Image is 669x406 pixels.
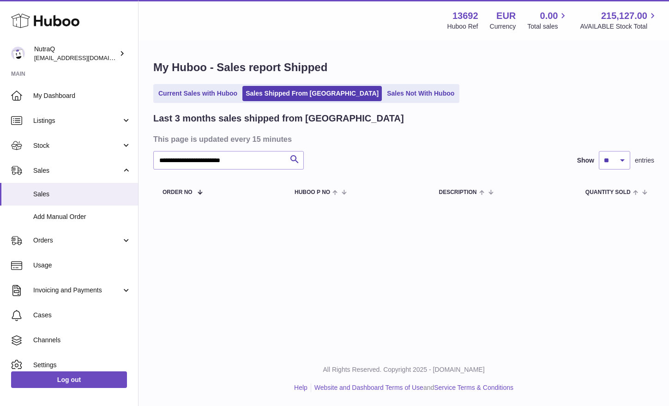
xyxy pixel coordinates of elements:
span: [EMAIL_ADDRESS][DOMAIN_NAME] [34,54,136,61]
a: 0.00 Total sales [527,10,568,31]
span: Sales [33,190,131,199]
div: NutraQ [34,45,117,62]
span: Usage [33,261,131,270]
span: Channels [33,336,131,345]
h2: Last 3 months sales shipped from [GEOGRAPHIC_DATA] [153,112,404,125]
a: Sales Shipped From [GEOGRAPHIC_DATA] [242,86,382,101]
span: AVAILABLE Stock Total [580,22,658,31]
p: All Rights Reserved. Copyright 2025 - [DOMAIN_NAME] [146,365,662,374]
label: Show [577,156,594,165]
span: entries [635,156,654,165]
span: 0.00 [540,10,558,22]
a: Log out [11,371,127,388]
span: Description [439,189,476,195]
span: Settings [33,361,131,370]
span: My Dashboard [33,91,131,100]
span: Listings [33,116,121,125]
span: Quantity Sold [585,189,631,195]
a: 215,127.00 AVAILABLE Stock Total [580,10,658,31]
a: Sales Not With Huboo [384,86,458,101]
a: Help [294,384,307,391]
span: Total sales [527,22,568,31]
h3: This page is updated every 15 minutes [153,134,652,144]
span: Huboo P no [295,189,330,195]
h1: My Huboo - Sales report Shipped [153,60,654,75]
span: Cases [33,311,131,320]
li: and [311,383,513,392]
a: Current Sales with Huboo [155,86,241,101]
strong: EUR [496,10,516,22]
span: Order No [163,189,193,195]
div: Currency [490,22,516,31]
a: Service Terms & Conditions [434,384,513,391]
div: Huboo Ref [447,22,478,31]
span: Invoicing and Payments [33,286,121,295]
strong: 13692 [452,10,478,22]
span: Orders [33,236,121,245]
span: Stock [33,141,121,150]
span: 215,127.00 [601,10,647,22]
span: Sales [33,166,121,175]
img: log@nutraq.com [11,47,25,61]
span: Add Manual Order [33,212,131,221]
a: Website and Dashboard Terms of Use [314,384,423,391]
